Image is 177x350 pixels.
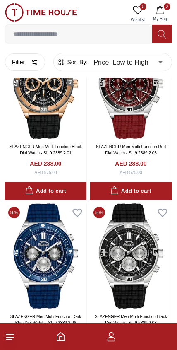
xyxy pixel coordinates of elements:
img: SLAZENGER Men Multi Function Black Dial Watch - SL.9.2389.2.08 [90,203,172,308]
span: 50 % [93,207,105,218]
a: 0Wishlist [127,3,148,24]
span: 2 [164,3,170,10]
a: SLAZENGER Men Multi Function Red Dial Watch - SL.9.2389.2.05 [96,145,166,155]
span: Wishlist [127,17,148,23]
img: SLAZENGER Men Multi Function Red Dial Watch - SL.9.2389.2.05 [90,34,172,139]
div: Add to cart [25,186,66,196]
a: SLAZENGER Men Multi Function Black Dial Watch - SL.9.2389.2.01 [10,145,82,155]
button: 2My Bag [148,3,172,24]
img: SLAZENGER Men Multi Function Dark Blue Dial Watch - SL.9.2389.2.06 [5,203,86,308]
div: AED 575.00 [120,169,142,176]
button: Sort By: [57,58,88,66]
h4: AED 288.00 [30,159,61,168]
a: SLAZENGER Men Multi Function Black Dial Watch - SL.9.2389.2.08 [95,314,167,325]
span: 50 % [8,207,20,218]
div: Price: Low to High [88,51,168,74]
span: My Bag [150,16,170,22]
button: Filter [5,53,45,71]
button: Add to cart [5,182,86,200]
span: 0 [140,3,146,10]
h4: AED 288.00 [115,159,146,168]
div: Add to cart [110,186,151,196]
div: AED 575.00 [35,169,57,176]
img: ... [5,3,77,22]
span: Sort By: [65,58,88,66]
img: SLAZENGER Men Multi Function Black Dial Watch - SL.9.2389.2.01 [5,34,86,139]
a: SLAZENGER Men Multi Function Dark Blue Dial Watch - SL.9.2389.2.06 [10,314,81,325]
a: Home [56,332,66,342]
button: Add to cart [90,182,172,200]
